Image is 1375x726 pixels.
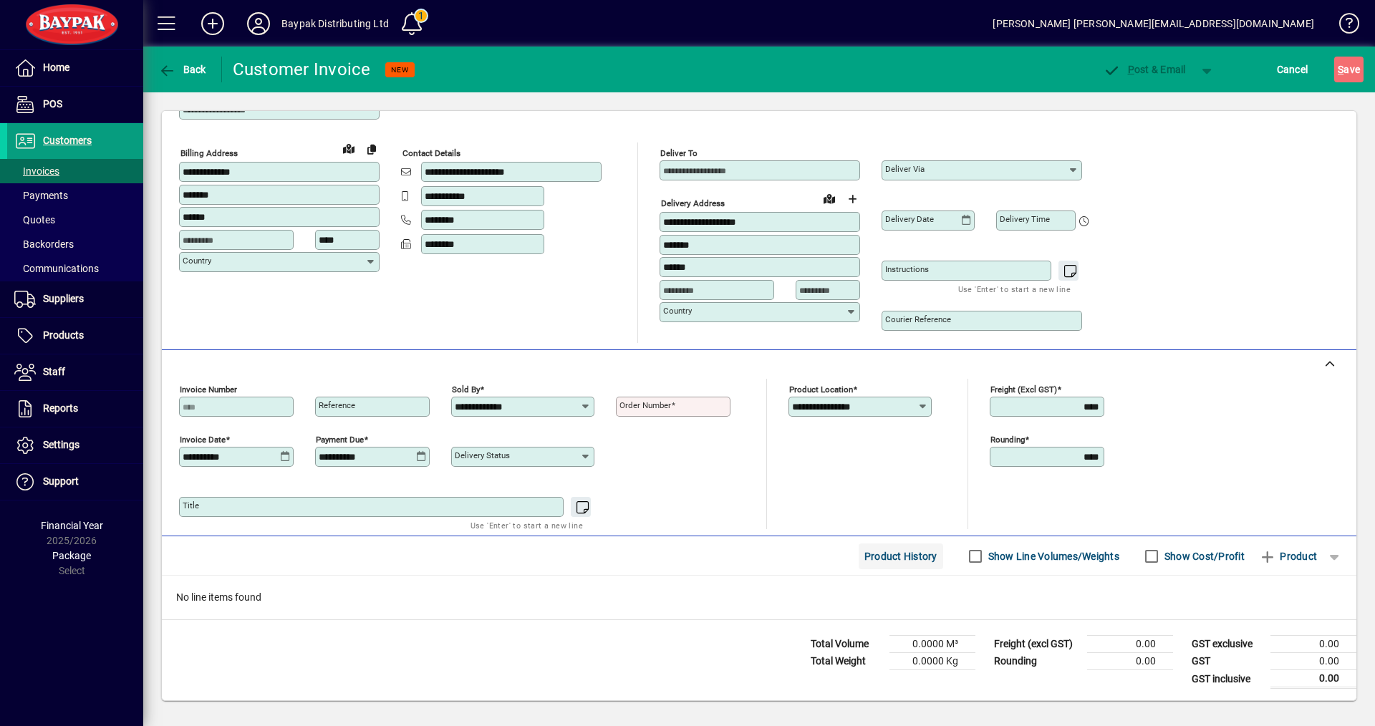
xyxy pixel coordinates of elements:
span: S [1338,64,1343,75]
a: Knowledge Base [1328,3,1357,49]
mat-label: Instructions [885,264,929,274]
label: Show Line Volumes/Weights [985,549,1119,563]
button: Product History [859,543,943,569]
mat-label: Product location [789,384,853,395]
mat-label: Courier Reference [885,314,951,324]
mat-label: Payment due [316,435,364,445]
mat-label: Freight (excl GST) [990,384,1057,395]
span: Staff [43,366,65,377]
mat-label: Reference [319,400,355,410]
a: Support [7,464,143,500]
button: Copy to Delivery address [360,137,383,160]
a: View on map [818,187,841,210]
td: GST [1185,653,1270,670]
div: [PERSON_NAME] [PERSON_NAME][EMAIL_ADDRESS][DOMAIN_NAME] [993,12,1314,35]
a: Backorders [7,232,143,256]
mat-label: Invoice date [180,435,226,445]
td: 0.0000 Kg [889,653,975,670]
mat-label: Delivery time [1000,214,1050,224]
td: Total Weight [804,653,889,670]
td: 0.00 [1270,636,1356,653]
a: Settings [7,427,143,463]
span: Communications [14,263,99,274]
mat-hint: Use 'Enter' to start a new line [471,517,583,533]
a: Payments [7,183,143,208]
mat-hint: Use 'Enter' to start a new line [958,281,1071,297]
button: Profile [236,11,281,37]
span: Financial Year [41,520,103,531]
mat-label: Order number [619,400,671,410]
span: P [1128,64,1134,75]
span: NEW [391,65,409,74]
button: Choose address [841,188,864,210]
span: Support [43,475,79,487]
span: Home [43,62,69,73]
span: Reports [43,402,78,414]
span: Quotes [14,214,55,226]
button: Product [1252,543,1324,569]
mat-label: Rounding [990,435,1025,445]
span: Suppliers [43,293,84,304]
mat-label: Deliver via [885,164,925,174]
a: Products [7,318,143,354]
span: ost & Email [1103,64,1186,75]
span: Product [1259,545,1317,568]
button: Cancel [1273,57,1312,82]
app-page-header-button: Back [143,57,222,82]
mat-label: Delivery status [455,450,510,460]
label: Show Cost/Profit [1162,549,1245,563]
a: Home [7,50,143,86]
a: Reports [7,391,143,427]
span: Products [43,329,84,341]
a: Quotes [7,208,143,232]
span: Settings [43,439,79,450]
button: Add [190,11,236,37]
a: Suppliers [7,281,143,317]
td: 0.00 [1087,636,1173,653]
span: Cancel [1277,58,1308,81]
mat-label: Sold by [452,384,480,395]
td: Rounding [987,653,1087,670]
div: Customer Invoice [233,58,371,81]
span: Back [158,64,206,75]
button: Back [155,57,210,82]
span: Product History [864,545,937,568]
div: Baypak Distributing Ltd [281,12,389,35]
mat-label: Invoice number [180,384,237,395]
mat-label: Delivery date [885,214,934,224]
div: No line items found [162,576,1356,619]
span: POS [43,98,62,110]
td: 0.0000 M³ [889,636,975,653]
a: Staff [7,354,143,390]
span: ave [1338,58,1360,81]
button: Post & Email [1096,57,1193,82]
span: Customers [43,135,92,146]
span: Invoices [14,165,59,177]
td: GST exclusive [1185,636,1270,653]
span: Backorders [14,238,74,250]
mat-label: Deliver To [660,148,698,158]
mat-label: Country [663,306,692,316]
a: Invoices [7,159,143,183]
mat-label: Title [183,500,199,510]
td: 0.00 [1270,653,1356,670]
td: Freight (excl GST) [987,636,1087,653]
td: 0.00 [1087,653,1173,670]
button: Save [1334,57,1364,82]
a: View on map [337,137,360,160]
td: Total Volume [804,636,889,653]
a: POS [7,87,143,122]
mat-label: Country [183,256,211,266]
td: GST inclusive [1185,670,1270,688]
span: Package [52,550,91,561]
span: Payments [14,190,68,201]
a: Communications [7,256,143,281]
td: 0.00 [1270,670,1356,688]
